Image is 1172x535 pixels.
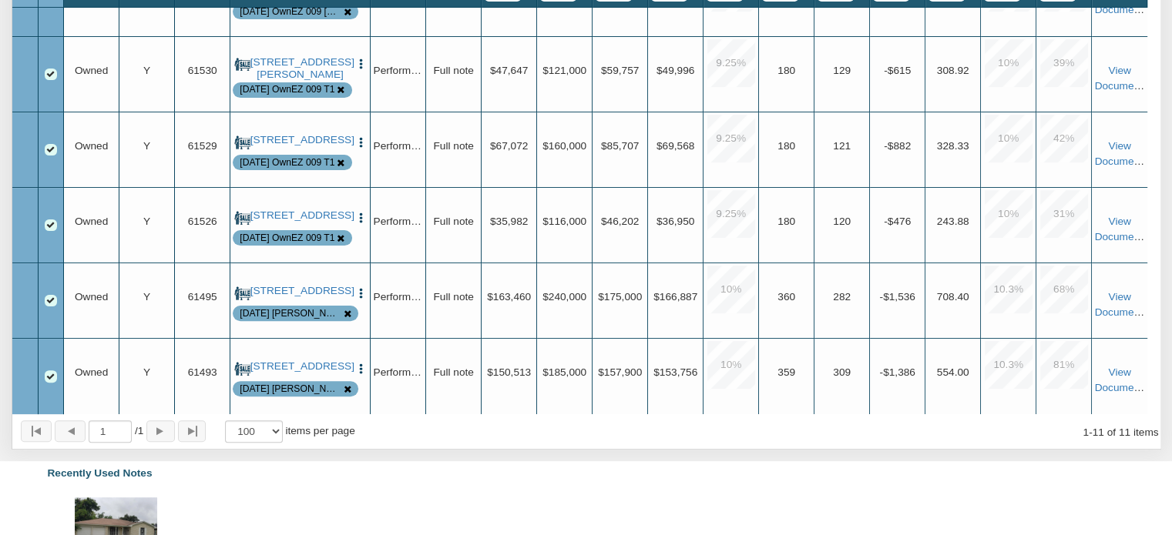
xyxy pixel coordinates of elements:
div: Note is contained in the pool 8-26-25 OwnEZ 009 T1 [240,232,334,245]
span: $150,513 [487,366,531,377]
span: Y [143,139,150,151]
span: Full note [433,366,473,377]
span: 282 [833,290,851,302]
button: Press to open the note menu [354,134,368,149]
span: $160,000 [542,139,586,151]
span: $121,000 [542,64,586,75]
div: Row 7, Row Selection Checkbox [45,69,57,81]
span: $46,202 [601,215,639,226]
a: View Documents [1094,215,1147,242]
div: 68.0 [1040,266,1088,313]
span: -$882 [884,139,911,151]
button: Page forward [146,420,174,442]
span: Y [143,290,150,302]
span: 1 11 of 11 items [1083,426,1158,438]
div: Row 11, Row Selection Checkbox [45,370,57,383]
span: Owned [75,64,108,75]
span: Performing [373,64,425,75]
span: Full note [433,215,473,226]
span: 360 [777,290,795,302]
span: 328.33 [937,139,969,151]
div: 42.0 [1040,115,1088,162]
img: cell-menu.png [354,136,368,149]
img: cell-menu.png [354,287,368,300]
div: Note is contained in the pool 8-21-25 Mixon 001 T1 [240,383,341,396]
div: Note is contained in the pool 9-4-25 OwnEZ 009 T3 [240,5,341,18]
span: 129 [833,64,851,75]
button: Page to first [21,420,52,442]
span: Performing [373,139,425,151]
span: $166,887 [653,290,697,302]
a: View Documents [1094,290,1147,317]
span: Owned [75,290,108,302]
span: $35,982 [490,215,528,226]
img: cell-menu.png [354,363,368,376]
div: Row 10, Row Selection Checkbox [45,295,57,307]
span: 61495 [188,290,217,302]
button: Press to open the note menu [354,360,368,376]
a: 3526 East Morris Street, Indianapolis, IN, 46203 [250,56,351,82]
img: for_sale.png [234,285,250,301]
span: Owned [75,215,108,226]
span: $67,072 [490,139,528,151]
div: 9.25 [707,190,755,238]
span: 180 [777,215,795,226]
span: $240,000 [542,290,586,302]
span: 121 [833,139,851,151]
span: items per page [285,425,354,436]
span: 61493 [188,366,217,377]
span: -$476 [884,215,911,226]
a: 720 North 14th Street, New Castle, IN, 47362 [250,209,351,222]
span: Owned [75,139,108,151]
span: $185,000 [542,366,586,377]
span: 61529 [188,139,217,151]
span: 309 [833,366,851,377]
span: 243.88 [937,215,969,226]
input: Selected page [89,420,132,443]
span: Y [143,215,150,226]
span: Y [143,64,150,75]
img: for_sale.png [234,56,250,72]
span: Performing [373,366,425,377]
span: $49,996 [657,64,694,75]
span: Performing [373,215,425,226]
abbr: of [135,425,138,436]
img: cell-menu.png [354,212,368,225]
span: Full note [433,64,473,75]
span: $157,900 [598,366,642,377]
div: 10.0 [985,39,1033,87]
div: 10.0 [707,341,755,389]
div: 10.3 [985,266,1033,313]
span: Owned [75,366,108,377]
button: Press to open the note menu [354,209,368,225]
span: 308.92 [937,64,969,75]
button: Page to last [178,420,206,442]
span: 61526 [188,215,217,226]
div: 10.3 [985,341,1033,389]
img: for_sale.png [234,134,250,150]
span: $175,000 [598,290,642,302]
div: Row 9, Row Selection Checkbox [45,219,57,232]
span: Full note [433,290,473,302]
span: 180 [777,139,795,151]
img: for_sale.png [234,360,250,376]
span: $163,460 [487,290,531,302]
a: 7118 Heron, Houston, TX, 77087 [250,285,351,297]
img: for_sale.png [234,209,250,226]
span: Y [143,366,150,377]
div: 39.0 [1040,39,1088,87]
span: $36,950 [657,215,694,226]
a: View Documents [1094,64,1147,91]
div: 10.0 [985,115,1033,162]
a: 2312 Silver Maple Court, Indianapolis, IN, 46222 [250,134,351,146]
span: 120 [833,215,851,226]
span: 554.00 [937,366,969,377]
span: Full note [433,139,473,151]
a: View Documents [1094,366,1147,393]
span: $85,707 [601,139,639,151]
div: Row 8, Row Selection Checkbox [45,144,57,156]
div: 9.25 [707,115,755,162]
div: Note is contained in the pool 8-26-25 OwnEZ 009 T1 [240,83,334,96]
div: 81.0 [1040,341,1088,389]
span: -$1,536 [879,290,915,302]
